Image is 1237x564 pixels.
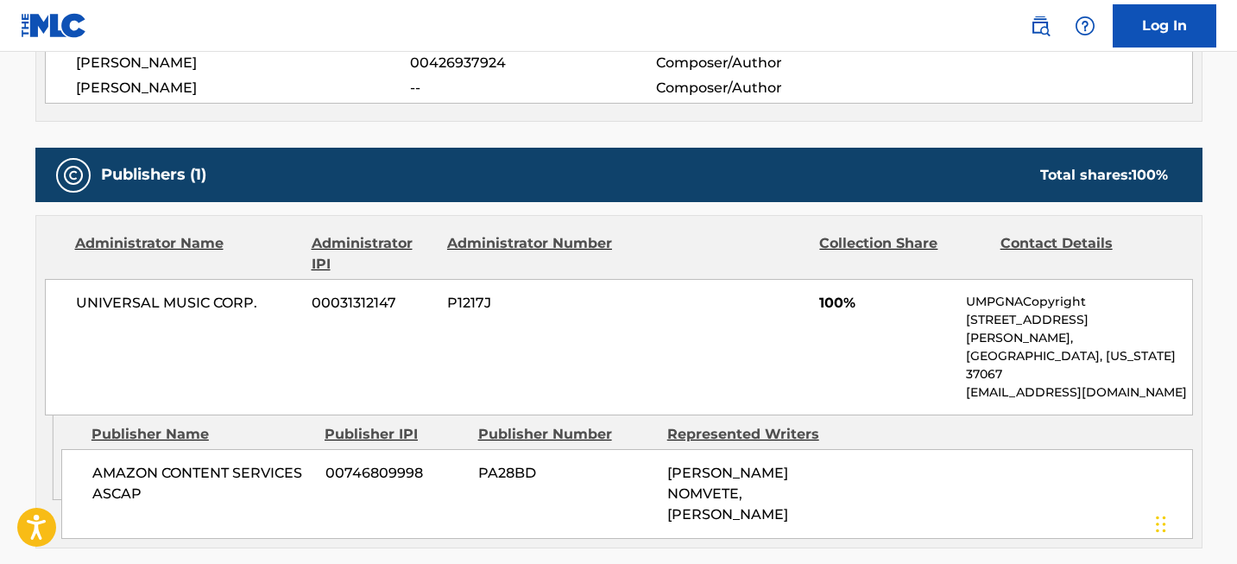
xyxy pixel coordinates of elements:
[656,53,880,73] span: Composer/Author
[92,463,312,504] span: AMAZON CONTENT SERVICES ASCAP
[92,424,312,445] div: Publisher Name
[447,233,615,275] div: Administrator Number
[966,347,1191,383] p: [GEOGRAPHIC_DATA], [US_STATE] 37067
[410,78,655,98] span: --
[312,293,434,314] span: 00031312147
[325,424,465,445] div: Publisher IPI
[667,424,843,445] div: Represented Writers
[325,463,465,484] span: 00746809998
[478,463,654,484] span: PA28BD
[76,53,411,73] span: [PERSON_NAME]
[1030,16,1051,36] img: search
[410,53,655,73] span: 00426937924
[447,293,615,314] span: P1217J
[667,465,788,523] span: [PERSON_NAME] NOMVETE, [PERSON_NAME]
[1068,9,1102,43] div: Help
[1156,498,1166,550] div: Glisser
[1075,16,1095,36] img: help
[1151,481,1237,564] div: Widget de chat
[1040,165,1168,186] div: Total shares:
[101,165,206,185] h5: Publishers (1)
[1113,4,1216,48] a: Log In
[1000,233,1168,275] div: Contact Details
[966,383,1191,402] p: [EMAIL_ADDRESS][DOMAIN_NAME]
[1023,9,1057,43] a: Public Search
[478,424,654,445] div: Publisher Number
[966,293,1191,311] p: UMPGNACopyright
[1132,167,1168,183] span: 100 %
[819,293,953,314] span: 100%
[1151,481,1237,564] iframe: Chat Widget
[819,233,987,275] div: Collection Share
[75,233,299,275] div: Administrator Name
[21,13,87,38] img: MLC Logo
[63,165,84,186] img: Publishers
[312,233,434,275] div: Administrator IPI
[656,78,880,98] span: Composer/Author
[966,311,1191,347] p: [STREET_ADDRESS][PERSON_NAME],
[76,293,300,314] span: UNIVERSAL MUSIC CORP.
[76,78,411,98] span: [PERSON_NAME]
